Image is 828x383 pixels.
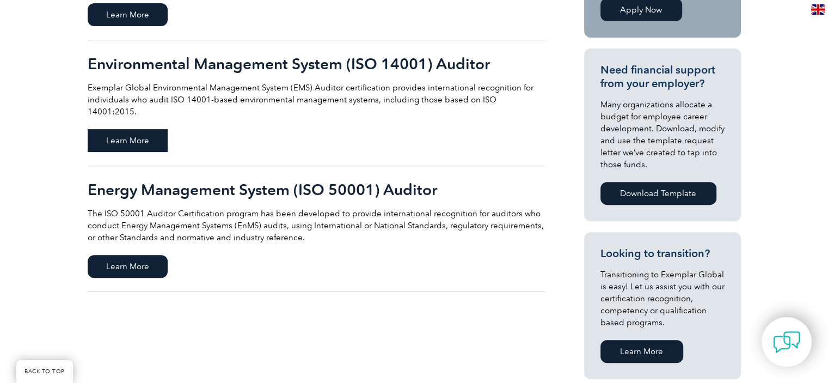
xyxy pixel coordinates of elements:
[88,82,545,118] p: Exemplar Global Environmental Management System (EMS) Auditor certification provides internationa...
[811,4,825,15] img: en
[88,208,545,244] p: The ISO 50001 Auditor Certification program has been developed to provide international recogniti...
[88,3,168,26] span: Learn More
[88,255,168,278] span: Learn More
[600,63,725,90] h3: Need financial support from your employer?
[88,181,545,198] h2: Energy Management System (ISO 50001) Auditor
[88,55,545,72] h2: Environmental Management System (ISO 14001) Auditor
[773,329,800,356] img: contact-chat.png
[88,40,545,166] a: Environmental Management System (ISO 14001) Auditor Exemplar Global Environmental Management Syst...
[600,269,725,329] p: Transitioning to Exemplar Global is easy! Let us assist you with our certification recognition, c...
[88,129,168,152] span: Learn More
[600,99,725,171] p: Many organizations allocate a budget for employee career development. Download, modify and use th...
[600,340,683,363] a: Learn More
[16,360,73,383] a: BACK TO TOP
[600,247,725,260] h3: Looking to transition?
[600,182,716,205] a: Download Template
[88,166,545,292] a: Energy Management System (ISO 50001) Auditor The ISO 50001 Auditor Certification program has been...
